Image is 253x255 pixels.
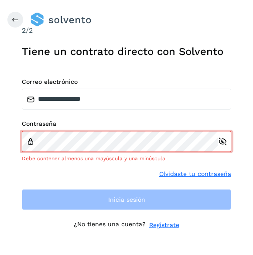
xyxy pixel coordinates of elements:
span: Inicia sesión [108,196,145,203]
div: /2 [22,25,231,36]
label: Contraseña [22,120,231,127]
p: ¿No tienes una cuenta? [74,221,146,230]
a: Regístrate [149,221,179,230]
button: Inicia sesión [22,189,231,210]
h1: Tiene un contrato directo con Solvento [22,45,231,58]
span: 2 [22,26,26,34]
a: Olvidaste tu contraseña [159,169,231,179]
div: Debe contener almenos una mayúscula y una minúscula [22,155,231,162]
label: Correo electrónico [22,78,231,86]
